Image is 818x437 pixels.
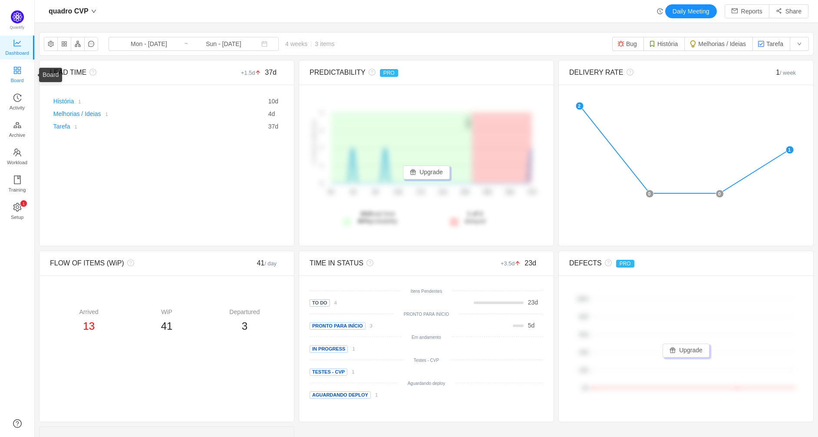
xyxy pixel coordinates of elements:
i: icon: team [13,148,22,157]
a: Melhorias / Ideias [53,110,101,117]
span: 1 [776,69,796,76]
sup: 1 [20,200,27,207]
a: icon: settingSetup [13,203,22,221]
small: Aguardando deploy [408,381,445,386]
i: icon: question-circle [366,69,376,76]
span: lead time [358,210,398,225]
i: icon: question-circle [623,69,633,76]
a: Training [13,176,22,193]
span: PRO [616,260,634,268]
span: 3 [242,320,247,332]
div: Arrived [50,308,128,317]
small: Testes - CVP [414,358,439,363]
input: End date [188,39,259,49]
tspan: 21d [438,189,447,195]
small: / week [780,70,796,76]
tspan: 1 [320,146,323,151]
strong: 26d [360,210,370,217]
span: 13 [83,320,95,332]
button: icon: appstore [57,37,71,51]
span: 3 items [315,40,334,47]
span: Setup [11,209,23,226]
tspan: 100% [577,296,589,301]
img: 10315 [649,40,656,47]
button: Bug [612,37,644,51]
div: DEFECTS [569,258,745,268]
span: quadro CVP [49,4,89,18]
span: 5 [528,322,531,329]
span: delayed [465,210,486,225]
span: Quantify [10,25,25,30]
a: 3 [366,322,373,329]
i: icon: question-circle [363,259,373,266]
span: Board [11,72,24,89]
span: PRO [380,69,398,77]
span: Aguardando deploy [310,391,371,399]
span: d [268,98,278,105]
i: icon: down [91,9,96,14]
div: DELIVERY RATE [569,67,745,78]
tspan: 13d [393,189,402,195]
button: icon: giftUpgrade [663,344,709,358]
small: 1 [352,346,355,351]
a: Activity [13,94,22,111]
i: icon: history [13,93,22,102]
a: Board [13,66,22,84]
div: WiP [128,308,205,317]
tspan: 40% [579,350,589,355]
tspan: 60% [579,332,589,337]
small: 1 [78,99,81,104]
button: icon: apartment [71,37,85,51]
button: icon: share-altShare [769,4,808,18]
button: icon: down [790,37,809,51]
button: icon: giftUpgrade [403,166,450,179]
small: 1 [375,392,378,397]
tspan: 80% [579,314,589,319]
small: 4 [334,300,337,305]
button: icon: mailReports [725,4,769,18]
tspan: 20% [579,367,589,373]
i: icon: arrow-up [255,70,261,76]
span: 10 [268,98,275,105]
tspan: 29d [483,189,491,195]
span: In Progress [310,345,348,353]
input: Start date [114,39,184,49]
a: Tarefa [53,123,70,130]
small: 1 [352,369,354,374]
i: icon: arrow-up [515,261,521,266]
small: 1 [74,124,77,129]
a: 1 [74,98,81,105]
span: Testes - CVP [310,368,347,376]
small: +3.5d [501,260,524,267]
span: Archive [9,126,25,144]
a: Archive [13,121,22,139]
tspan: 9d [373,189,378,195]
button: icon: message [84,37,98,51]
span: 4 [268,110,272,117]
small: 3 [370,323,373,328]
i: icon: book [13,175,22,184]
span: d [528,299,538,306]
div: FLOW OF ITEMS (WiP) [50,258,225,268]
tspan: 0 [320,181,323,186]
span: 37 [268,123,275,130]
i: icon: line-chart [13,39,22,47]
tspan: 1 [320,163,323,169]
tspan: 0% [582,385,589,391]
tspan: 33d [505,189,514,195]
text: # of items delivered [311,120,317,165]
button: Daily Meeting [665,4,717,18]
button: Melhorias / Ideias [684,37,753,51]
span: Workload [7,154,27,171]
small: Em andamento [412,335,441,340]
p: 1 [22,200,24,207]
tspan: 17d [416,189,425,195]
a: Workload [13,149,22,166]
img: 10322 [689,40,696,47]
i: icon: question-circle [124,259,134,266]
tspan: 2 [320,128,323,133]
button: icon: setting [44,37,58,51]
span: d [268,110,275,117]
button: Tarefa [752,37,790,51]
tspan: 0d [328,189,333,195]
